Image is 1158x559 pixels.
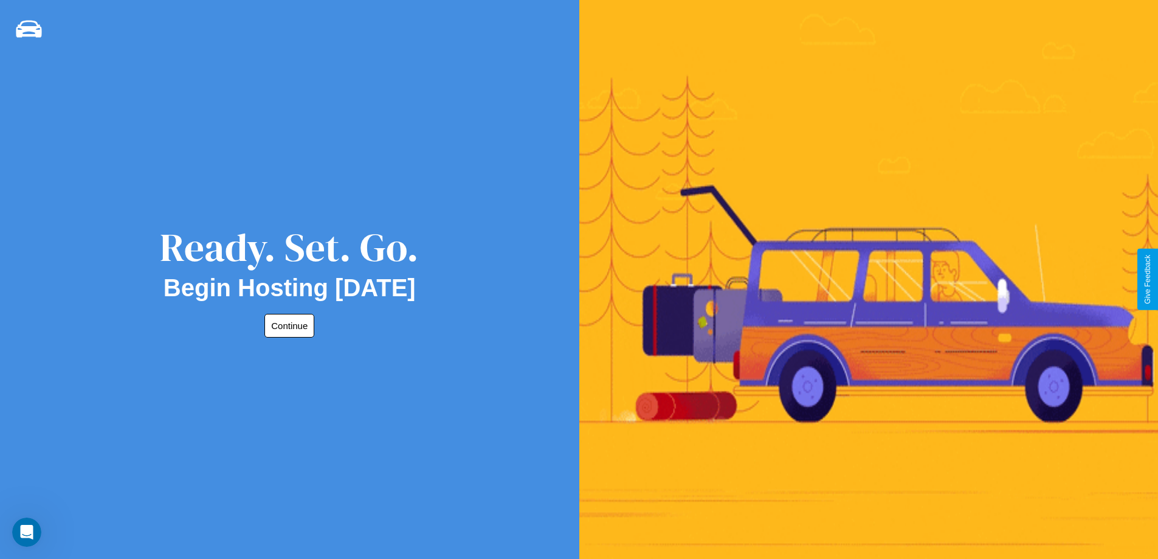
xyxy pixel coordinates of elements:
div: Ready. Set. Go. [160,220,419,274]
div: Give Feedback [1143,255,1152,304]
iframe: Intercom live chat [12,518,41,547]
button: Continue [264,314,314,338]
h2: Begin Hosting [DATE] [164,274,416,302]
